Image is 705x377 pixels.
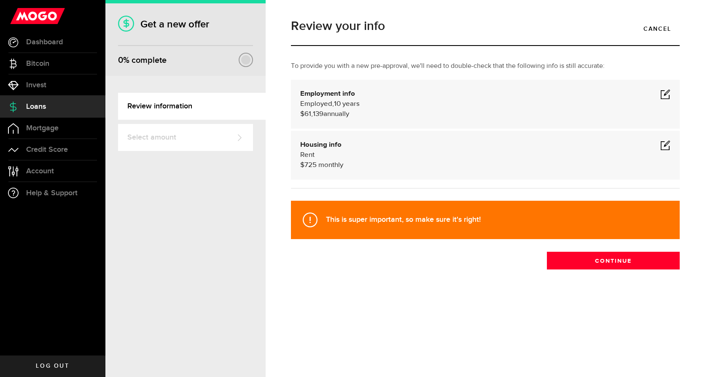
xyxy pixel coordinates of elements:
h1: Review your info [291,20,680,32]
span: 0 [118,55,123,65]
span: Rent [300,151,315,159]
span: Mortgage [26,124,59,132]
span: Credit Score [26,146,68,153]
p: To provide you with a new pre-approval, we'll need to double-check that the following info is sti... [291,61,680,71]
span: Bitcoin [26,60,49,67]
span: Dashboard [26,38,63,46]
button: Continue [547,252,680,269]
span: 725 [304,162,317,169]
span: Invest [26,81,46,89]
span: , [332,100,334,108]
span: $61,139 [300,110,323,118]
span: Account [26,167,54,175]
span: monthly [318,162,343,169]
a: Select amount [118,124,253,151]
span: $ [300,162,304,169]
a: Review information [118,93,266,120]
span: Loans [26,103,46,110]
b: Housing info [300,141,342,148]
b: Employment info [300,90,355,97]
span: 10 years [334,100,360,108]
span: Help & Support [26,189,78,197]
span: annually [323,110,349,118]
a: Cancel [635,20,680,38]
h1: Get a new offer [118,18,253,30]
strong: This is super important, so make sure it's right! [326,215,481,224]
span: Log out [36,363,69,369]
div: % complete [118,53,167,68]
button: Open LiveChat chat widget [7,3,32,29]
span: Employed [300,100,332,108]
